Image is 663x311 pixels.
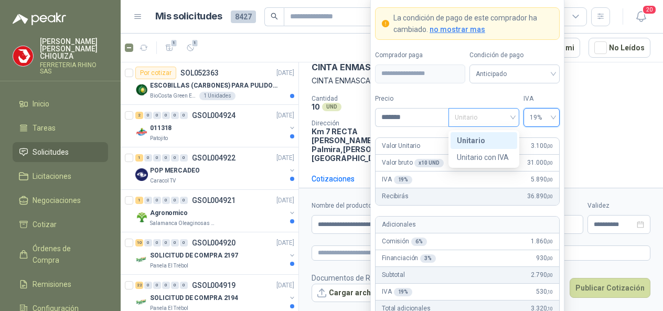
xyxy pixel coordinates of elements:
[153,282,161,289] div: 0
[382,175,412,185] p: IVA
[531,141,553,151] span: 3.100
[33,170,71,182] span: Licitaciones
[13,215,108,234] a: Cotizar
[420,254,436,263] div: 3 %
[587,201,650,211] label: Validez
[135,152,296,185] a: 1 0 0 0 0 0 GSOL004922[DATE] Company LogoPOP MERCADEOCaracol TV
[451,149,517,166] div: Unitario con IVA
[13,239,108,270] a: Órdenes de Compra
[144,197,152,204] div: 0
[271,13,278,20] span: search
[153,112,161,119] div: 0
[135,239,143,246] div: 10
[276,281,294,291] p: [DATE]
[276,153,294,163] p: [DATE]
[394,176,413,184] div: 19 %
[382,270,405,280] p: Subtotal
[411,238,427,246] div: 6 %
[150,134,168,143] p: Patojito
[536,287,553,297] span: 530
[150,219,216,228] p: Salamanca Oleaginosas SAS
[13,142,108,162] a: Solicitudes
[13,274,108,294] a: Remisiones
[150,177,176,185] p: Caracol TV
[457,135,511,146] div: Unitario
[312,95,430,102] p: Cantidad
[13,94,108,114] a: Inicio
[530,110,553,125] span: 19%
[182,39,199,56] button: 1
[135,282,143,289] div: 22
[382,141,420,151] p: Valor Unitario
[430,25,485,34] span: no mostrar mas
[135,296,148,308] img: Company Logo
[231,10,256,23] span: 8427
[312,120,408,127] p: Dirección
[375,50,465,60] label: Comprador paga
[382,237,427,246] p: Comisión
[312,201,437,211] label: Nombre del producto
[632,7,650,26] button: 20
[144,154,152,162] div: 0
[171,154,179,162] div: 0
[276,68,294,78] p: [DATE]
[457,152,511,163] div: Unitario con IVA
[382,20,389,27] span: exclamation-circle
[33,219,57,230] span: Cotizar
[13,190,108,210] a: Negociaciones
[40,62,108,74] p: FERRETERIA RHINO SAS
[13,118,108,138] a: Tareas
[144,282,152,289] div: 0
[375,94,448,104] label: Precio
[33,98,49,110] span: Inicio
[180,239,188,246] div: 0
[135,168,148,181] img: Company Logo
[150,262,188,270] p: Panela El Trébol
[414,159,443,167] div: x 10 UND
[161,39,178,56] button: 1
[135,83,148,96] img: Company Logo
[121,62,298,105] a: Por cotizarSOL052363[DATE] Company LogoESCOBILLAS (CARBONES) PARA PULIDORA DEWALTBioCosta Green E...
[531,270,553,280] span: 2.790
[276,238,294,248] p: [DATE]
[642,5,657,15] span: 20
[531,237,553,246] span: 1.860
[199,92,236,100] div: 1 Unidades
[33,278,71,290] span: Remisiones
[312,75,650,87] p: CINTA ENMASCARAR 1"
[312,62,410,73] p: CINTA ENMASCARAR 1"
[547,194,553,199] span: ,00
[162,112,170,119] div: 0
[144,239,152,246] div: 0
[155,9,222,24] h1: Mis solicitudes
[153,154,161,162] div: 0
[192,154,236,162] p: GSOL004922
[135,194,296,228] a: 1 0 0 0 0 0 GSOL004921[DATE] Company LogoAgronomicoSalamanca Oleaginosas SAS
[162,197,170,204] div: 0
[33,195,81,206] span: Negociaciones
[162,282,170,289] div: 0
[135,154,143,162] div: 1
[13,13,66,25] img: Logo peakr
[394,288,413,296] div: 19 %
[13,46,33,66] img: Company Logo
[162,239,170,246] div: 0
[382,191,409,201] p: Recibirás
[547,255,553,261] span: ,00
[135,67,176,79] div: Por cotizar
[536,253,553,263] span: 930
[180,69,219,77] p: SOL052363
[33,243,98,266] span: Órdenes de Compra
[547,239,553,244] span: ,00
[135,253,148,266] img: Company Logo
[312,272,402,284] p: Documentos de Referencia
[276,111,294,121] p: [DATE]
[393,12,553,35] p: La condición de pago de este comprador ha cambiado.
[547,289,553,295] span: ,10
[135,109,296,143] a: 2 0 0 0 0 0 GSOL004924[DATE] Company Logo011318Patojito
[322,103,341,111] div: UND
[192,239,236,246] p: GSOL004920
[523,94,560,104] label: IVA
[570,278,650,298] button: Publicar Cotización
[276,196,294,206] p: [DATE]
